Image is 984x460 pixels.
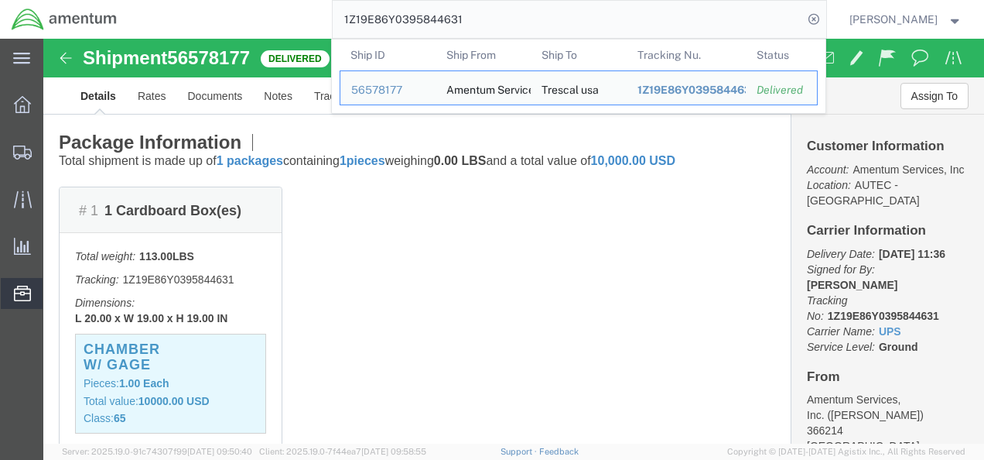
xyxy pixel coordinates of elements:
span: 1Z19E86Y0395844631 [637,84,755,96]
span: Client: 2025.19.0-7f44ea7 [259,447,426,456]
span: Server: 2025.19.0-91c74307f99 [62,447,252,456]
th: Ship From [435,39,531,70]
th: Ship ID [340,39,436,70]
a: Support [501,447,539,456]
div: Delivered [757,82,806,98]
th: Status [746,39,818,70]
div: 56578177 [351,82,425,98]
div: Trescal usa [542,71,599,105]
a: Feedback [539,447,579,456]
button: [PERSON_NAME] [849,10,963,29]
div: 1Z19E86Y0395844631 [637,82,735,98]
span: [DATE] 09:58:55 [361,447,426,456]
span: [DATE] 09:50:40 [187,447,252,456]
span: Charles Grant [849,11,938,28]
th: Ship To [531,39,627,70]
th: Tracking Nu. [626,39,746,70]
div: Amentum Services, Inc. [446,71,520,105]
img: logo [11,8,118,31]
iframe: FS Legacy Container [43,39,984,444]
span: Copyright © [DATE]-[DATE] Agistix Inc., All Rights Reserved [727,445,965,458]
table: Search Results [340,39,825,113]
input: Search for shipment number, reference number [333,1,803,38]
